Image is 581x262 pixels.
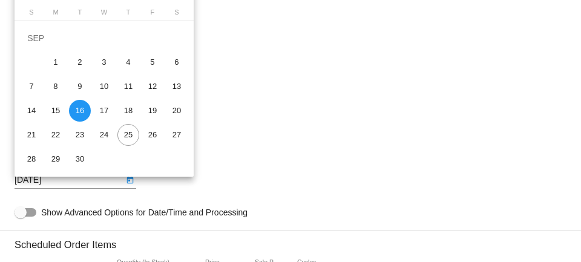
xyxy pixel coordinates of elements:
[93,124,115,146] div: 24
[165,8,189,21] th: Saturday
[21,124,42,146] div: 21
[140,99,165,123] td: September 19, 2025
[44,8,68,21] th: Monday
[44,74,68,99] td: September 8, 2025
[116,99,140,123] td: September 18, 2025
[140,123,165,147] td: September 26, 2025
[19,123,44,147] td: September 21, 2025
[21,100,42,122] div: 14
[45,100,67,122] div: 15
[166,76,188,97] div: 13
[21,148,42,170] div: 28
[117,76,139,97] div: 11
[44,50,68,74] td: September 1, 2025
[116,74,140,99] td: September 11, 2025
[116,50,140,74] td: September 4, 2025
[117,51,139,73] div: 4
[69,148,91,170] div: 30
[93,76,115,97] div: 10
[19,26,189,50] td: SEP
[165,74,189,99] td: September 13, 2025
[142,124,163,146] div: 26
[117,124,139,146] div: 25
[44,123,68,147] td: September 22, 2025
[69,51,91,73] div: 2
[142,76,163,97] div: 12
[92,99,116,123] td: September 17, 2025
[166,124,188,146] div: 27
[166,100,188,122] div: 20
[92,74,116,99] td: September 10, 2025
[45,124,67,146] div: 22
[68,8,92,21] th: Tuesday
[19,74,44,99] td: September 7, 2025
[117,100,139,122] div: 18
[19,147,44,171] td: September 28, 2025
[68,50,92,74] td: September 2, 2025
[142,100,163,122] div: 19
[68,99,92,123] td: September 16, 2025
[93,100,115,122] div: 17
[69,100,91,122] div: 16
[93,51,115,73] div: 3
[165,50,189,74] td: September 6, 2025
[19,8,44,21] th: Sunday
[165,99,189,123] td: September 20, 2025
[44,99,68,123] td: September 15, 2025
[165,123,189,147] td: September 27, 2025
[92,8,116,21] th: Wednesday
[68,74,92,99] td: September 9, 2025
[19,99,44,123] td: September 14, 2025
[140,8,165,21] th: Friday
[45,76,67,97] div: 8
[69,124,91,146] div: 23
[116,123,140,147] td: September 25, 2025
[45,51,67,73] div: 1
[166,51,188,73] div: 6
[21,76,42,97] div: 7
[140,50,165,74] td: September 5, 2025
[92,50,116,74] td: September 3, 2025
[68,147,92,171] td: September 30, 2025
[116,8,140,21] th: Thursday
[45,148,67,170] div: 29
[140,74,165,99] td: September 12, 2025
[44,147,68,171] td: September 29, 2025
[69,76,91,97] div: 9
[92,123,116,147] td: September 24, 2025
[142,51,163,73] div: 5
[68,123,92,147] td: September 23, 2025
